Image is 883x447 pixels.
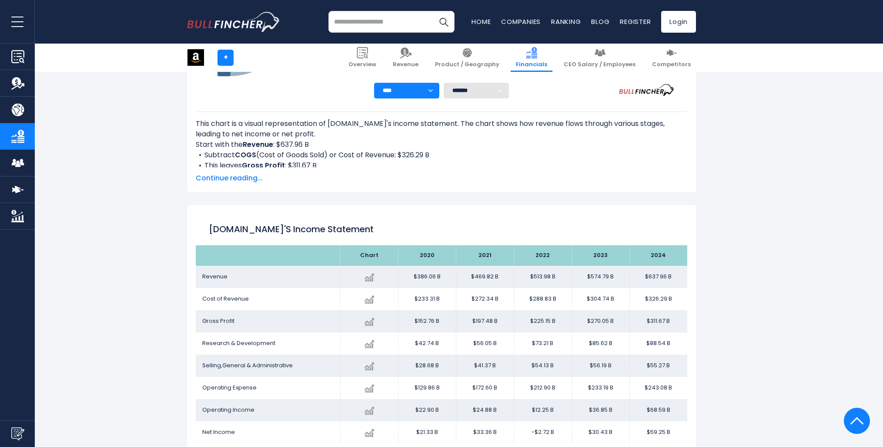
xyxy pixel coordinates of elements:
h1: [DOMAIN_NAME]'s Income Statement [209,223,674,236]
a: + [217,50,234,66]
td: $56.05 B [456,332,514,355]
a: Financials [511,44,552,72]
td: $73.21 B [514,332,572,355]
a: Competitors [647,44,696,72]
td: $68.59 B [629,399,687,421]
td: $129.86 B [398,377,456,399]
td: $288.83 B [514,288,572,310]
td: $12.25 B [514,399,572,421]
span: Continue reading... [196,173,687,183]
div: This chart is a visual representation of [DOMAIN_NAME]'s income statement. The chart shows how re... [196,119,687,167]
td: $326.29 B [629,288,687,310]
td: $54.13 B [514,355,572,377]
img: AMZN logo [187,49,204,66]
td: $386.06 B [398,266,456,288]
span: Product / Geography [435,61,499,68]
th: 2020 [398,245,456,266]
a: Ranking [551,17,581,26]
td: $270.05 B [572,310,629,332]
td: $85.62 B [572,332,629,355]
td: $637.96 B [629,266,687,288]
td: $22.90 B [398,399,456,421]
a: Product / Geography [430,44,505,72]
td: $59.25 B [629,421,687,444]
th: 2023 [572,245,629,266]
td: $233.19 B [572,377,629,399]
span: Selling,General & Administrative [202,361,293,369]
td: $33.36 B [456,421,514,444]
td: $152.76 B [398,310,456,332]
td: $42.74 B [398,332,456,355]
td: $28.68 B [398,355,456,377]
td: $513.98 B [514,266,572,288]
td: $233.31 B [398,288,456,310]
td: $56.19 B [572,355,629,377]
th: 2024 [629,245,687,266]
a: Go to homepage [187,12,281,32]
a: Companies [501,17,541,26]
span: Financials [516,61,547,68]
button: Search [433,11,455,33]
span: Net Income [202,428,235,436]
span: Revenue [202,272,227,281]
a: CEO Salary / Employees [559,44,641,72]
span: Gross Profit [202,317,234,325]
td: $41.37 B [456,355,514,377]
td: $574.79 B [572,266,629,288]
b: Revenue [243,139,273,149]
li: Subtract (Cost of Goods Sold) or Cost of Revenue: $326.29 B [196,150,687,160]
td: -$2.72 B [514,421,572,444]
td: $36.85 B [572,399,629,421]
td: $55.27 B [629,355,687,377]
a: Register [620,17,651,26]
b: Gross Profit [242,160,285,170]
td: $243.08 B [629,377,687,399]
td: $212.90 B [514,377,572,399]
span: Revenue [393,61,418,68]
td: $311.67 B [629,310,687,332]
span: Operating Income [202,406,254,414]
td: $304.74 B [572,288,629,310]
th: 2022 [514,245,572,266]
td: $197.48 B [456,310,514,332]
span: Cost of Revenue [202,295,249,303]
img: bullfincher logo [187,12,281,32]
td: $272.34 B [456,288,514,310]
li: This leaves : $311.67 B [196,160,687,171]
td: $88.54 B [629,332,687,355]
th: 2021 [456,245,514,266]
td: $469.82 B [456,266,514,288]
span: Operating Expense [202,383,257,392]
span: Research & Development [202,339,275,347]
a: Login [661,11,696,33]
td: $225.15 B [514,310,572,332]
td: $21.33 B [398,421,456,444]
span: CEO Salary / Employees [564,61,635,68]
a: Home [472,17,491,26]
td: $30.43 B [572,421,629,444]
a: Blog [591,17,609,26]
b: COGS [235,150,256,160]
th: Chart [340,245,398,266]
span: Overview [348,61,376,68]
td: $172.60 B [456,377,514,399]
a: Revenue [388,44,424,72]
td: $24.88 B [456,399,514,421]
span: Competitors [652,61,691,68]
a: Overview [343,44,381,72]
